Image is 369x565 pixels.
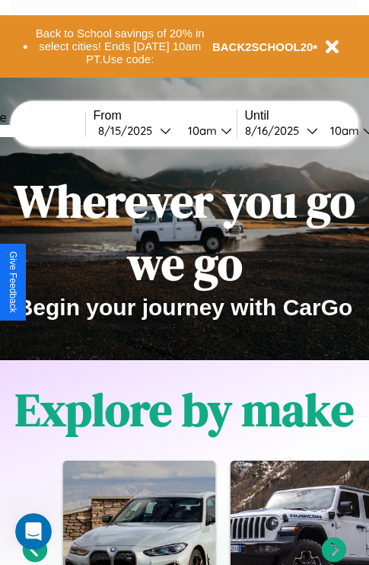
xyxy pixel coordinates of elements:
[8,251,18,313] div: Give Feedback
[15,378,354,441] h1: Explore by make
[98,123,160,138] div: 8 / 15 / 2025
[176,123,237,139] button: 10am
[245,123,307,138] div: 8 / 16 / 2025
[15,513,52,550] iframe: Intercom live chat
[28,23,212,70] button: Back to School savings of 20% in select cities! Ends [DATE] 10am PT.Use code:
[323,123,363,138] div: 10am
[94,109,237,123] label: From
[212,40,313,53] b: BACK2SCHOOL20
[180,123,221,138] div: 10am
[94,123,176,139] button: 8/15/2025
